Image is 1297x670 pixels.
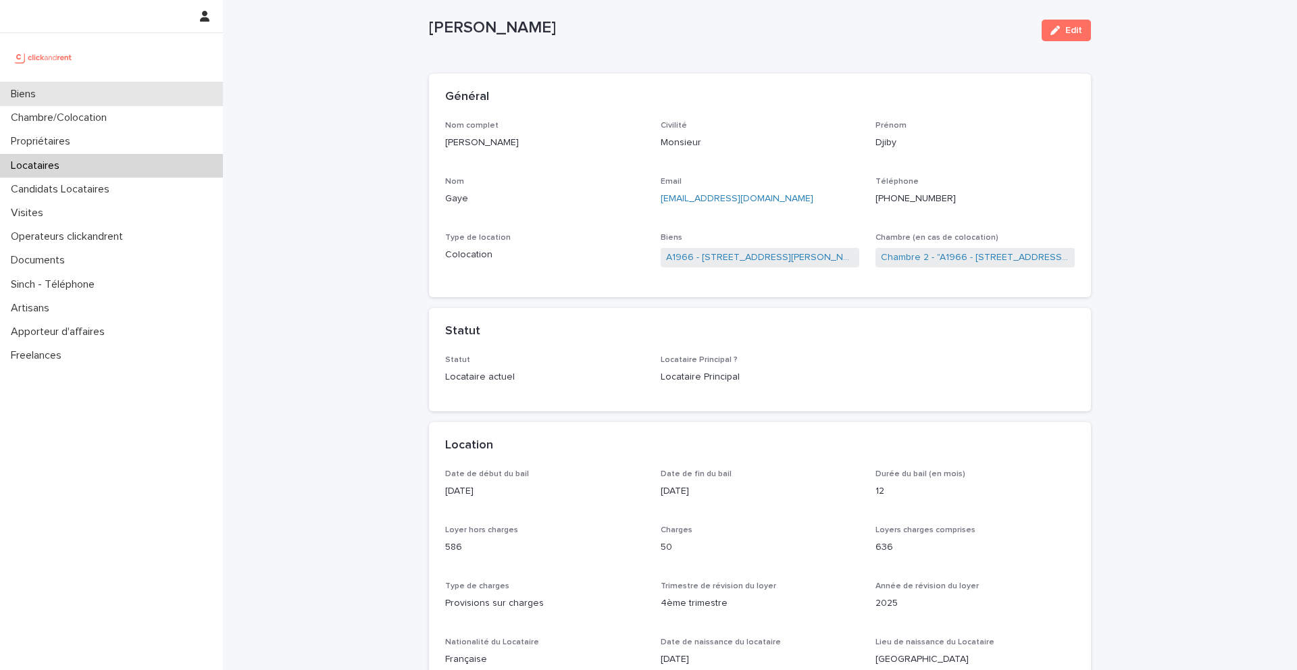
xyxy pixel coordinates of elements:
h2: Location [445,438,493,453]
p: Apporteur d'affaires [5,326,116,338]
a: [EMAIL_ADDRESS][DOMAIN_NAME] [661,194,813,203]
span: Charges [661,526,692,534]
span: Durée du bail (en mois) [875,470,965,478]
p: Gaye [445,192,644,206]
p: Freelances [5,349,72,362]
span: Date de naissance du locataire [661,638,781,646]
p: Documents [5,254,76,267]
span: Année de révision du loyer [875,582,979,590]
p: 636 [875,540,1075,555]
span: Biens [661,234,682,242]
p: Artisans [5,302,60,315]
span: Date de fin du bail [661,470,732,478]
ringoverc2c-number-84e06f14122c: [PHONE_NUMBER] [875,194,956,203]
span: Date de début du bail [445,470,529,478]
span: Type de charges [445,582,509,590]
span: Loyers charges comprises [875,526,975,534]
p: Provisions sur charges [445,596,644,611]
p: Française [445,652,644,667]
p: Chambre/Colocation [5,111,118,124]
img: UCB0brd3T0yccxBKYDjQ [11,44,76,71]
p: Sinch - Téléphone [5,278,105,291]
p: Candidats Locataires [5,183,120,196]
p: [DATE] [661,484,860,498]
span: Lieu de naissance du Locataire [875,638,994,646]
p: [PERSON_NAME] [445,136,644,150]
span: Edit [1065,26,1082,35]
p: [GEOGRAPHIC_DATA] [875,652,1075,667]
p: Locataires [5,159,70,172]
span: Nom [445,178,464,186]
p: Locataire actuel [445,370,644,384]
h2: Général [445,90,489,105]
p: Locataire Principal [661,370,860,384]
span: Nom complet [445,122,499,130]
p: [PERSON_NAME] [429,18,1031,38]
button: Edit [1042,20,1091,41]
p: [DATE] [445,484,644,498]
ringoverc2c-84e06f14122c: Call with Ringover [875,194,956,203]
span: Email [661,178,682,186]
span: Locataire Principal ? [661,356,738,364]
p: Propriétaires [5,135,81,148]
p: 586 [445,540,644,555]
span: Téléphone [875,178,919,186]
p: [DATE] [661,652,860,667]
span: Nationalité du Locataire [445,638,539,646]
span: Type de location [445,234,511,242]
p: Operateurs clickandrent [5,230,134,243]
span: Loyer hors charges [445,526,518,534]
span: Chambre (en cas de colocation) [875,234,998,242]
p: Colocation [445,248,644,262]
p: Biens [5,88,47,101]
a: Chambre 2 - "A1966 - [STREET_ADDRESS][PERSON_NAME]" [881,251,1069,265]
p: Visites [5,207,54,220]
span: Statut [445,356,470,364]
p: 50 [661,540,860,555]
p: 2025 [875,596,1075,611]
span: Civilité [661,122,687,130]
h2: Statut [445,324,480,339]
span: Prénom [875,122,907,130]
a: A1966 - [STREET_ADDRESS][PERSON_NAME] [666,251,855,265]
p: 4ème trimestre [661,596,860,611]
p: Djiby [875,136,1075,150]
p: Monsieur [661,136,860,150]
span: Trimestre de révision du loyer [661,582,776,590]
p: 12 [875,484,1075,498]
